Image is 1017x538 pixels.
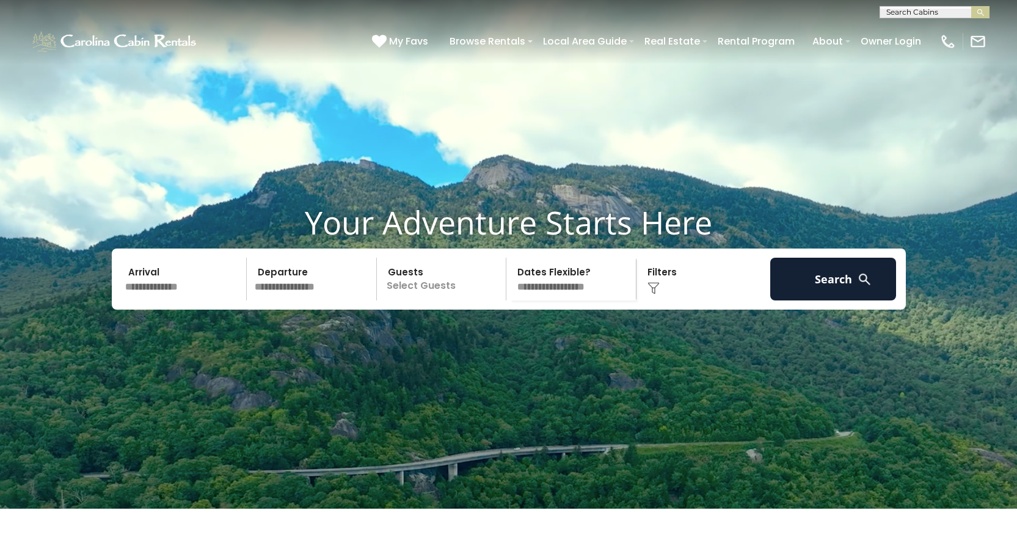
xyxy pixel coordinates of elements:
img: phone-regular-white.png [939,33,957,50]
span: My Favs [389,34,428,49]
a: About [806,31,849,52]
a: Local Area Guide [537,31,633,52]
img: White-1-1-2.png [31,29,200,54]
img: filter--v1.png [647,282,660,294]
a: Owner Login [855,31,927,52]
p: Select Guests [381,258,506,300]
img: search-regular-white.png [857,272,872,287]
a: Real Estate [638,31,706,52]
h1: Your Adventure Starts Here [9,203,1008,241]
button: Search [770,258,897,300]
a: Rental Program [712,31,801,52]
img: mail-regular-white.png [969,33,986,50]
a: My Favs [372,34,431,49]
a: Browse Rentals [443,31,531,52]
